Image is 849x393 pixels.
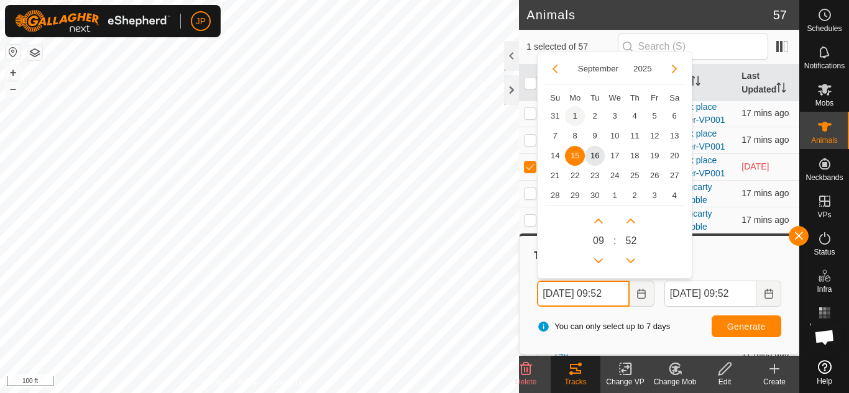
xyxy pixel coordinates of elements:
[6,45,21,60] button: Reset Map
[741,135,789,145] span: 16 Sept 2025, 9:34 am
[807,25,842,32] span: Schedules
[585,166,605,186] span: 23
[15,10,170,32] img: Gallagher Logo
[630,281,654,307] button: Choose Date
[625,106,645,126] span: 4
[664,268,781,281] label: To
[565,106,585,126] td: 1
[645,186,664,206] td: 3
[589,211,608,231] p-button: Next Hour
[664,166,684,186] td: 27
[621,211,641,231] p-button: Next Minute
[6,81,21,96] button: –
[590,93,600,102] span: Tu
[545,146,565,166] span: 14
[741,161,769,171] span: 13 Sept 2025, 4:49 pm
[545,166,565,186] td: 21
[545,186,565,206] td: 28
[609,93,621,102] span: We
[814,248,835,256] span: Status
[817,377,832,385] span: Help
[817,211,831,219] span: VPs
[679,209,712,232] a: soncarty stubble
[645,166,664,186] td: 26
[545,126,565,146] td: 7
[565,146,585,166] span: 15
[805,174,843,181] span: Neckbands
[196,15,206,28] span: JP
[756,281,781,307] button: Choose Date
[613,233,616,248] span: :
[625,146,645,166] td: 18
[545,106,565,126] span: 31
[605,186,625,206] td: 1
[625,126,645,146] td: 11
[645,126,664,146] td: 12
[626,233,637,248] span: 52
[645,106,664,126] td: 5
[691,78,700,88] p-sorticon: Activate to sort
[650,376,700,387] div: Change Mob
[817,286,832,293] span: Infra
[585,186,605,206] td: 30
[526,7,773,22] h2: Animals
[741,108,789,118] span: 16 Sept 2025, 9:34 am
[679,155,725,178] a: Fox place river-VP001
[737,65,799,102] th: Last Updated
[605,166,625,186] td: 24
[537,320,670,333] span: You can only select up to 7 days
[618,34,768,60] input: Search (S)
[27,45,42,60] button: Map Layers
[664,126,684,146] td: 13
[550,93,560,102] span: Su
[651,93,658,102] span: Fr
[585,146,605,166] span: 16
[806,318,843,356] div: Open chat
[700,376,750,387] div: Edit
[679,102,725,125] a: Fox place river-VP001
[674,65,737,102] th: VP
[625,166,645,186] td: 25
[532,248,786,263] div: Tracks
[565,186,585,206] span: 29
[621,251,641,271] p-button: Previous Minute
[741,188,789,198] span: 16 Sept 2025, 9:34 am
[537,51,692,279] div: Choose Date
[605,146,625,166] td: 17
[645,146,664,166] td: 19
[712,315,781,337] button: Generate
[809,323,840,330] span: Heatmap
[6,65,21,80] button: +
[741,215,789,225] span: 16 Sept 2025, 9:34 am
[664,59,684,79] button: Next Month
[565,166,585,186] td: 22
[664,146,684,166] td: 20
[605,106,625,126] td: 3
[589,251,608,271] p-button: Previous Hour
[545,59,565,79] button: Previous Month
[630,93,640,102] span: Th
[515,377,537,386] span: Delete
[679,129,725,151] a: Fox place river-VP001
[664,186,684,206] td: 4
[585,126,605,146] td: 9
[811,137,838,144] span: Animals
[605,126,625,146] td: 10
